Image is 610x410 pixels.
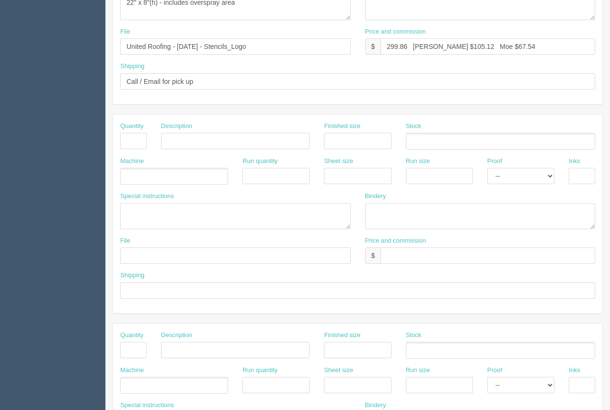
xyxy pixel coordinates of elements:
label: Machine [120,366,144,375]
label: Inks [569,366,580,375]
label: Run quantity [242,157,277,166]
label: Price and commission [365,27,426,36]
label: Inks [569,157,580,166]
label: File [120,236,130,246]
label: Run size [406,366,430,375]
label: Description [161,122,192,131]
label: Run size [406,157,430,166]
label: Quantity [120,122,143,131]
label: Finished size [324,122,360,131]
label: Shipping [120,62,145,71]
label: Stock [406,331,422,340]
label: Machine [120,157,144,166]
label: Proof [487,157,502,166]
div: $ [365,247,381,264]
label: File [120,27,130,36]
label: Run quantity [242,366,277,375]
label: Sheet size [324,366,353,375]
label: Special instructions [120,401,174,410]
label: Quantity [120,331,143,340]
label: Description [161,331,192,340]
label: Proof [487,366,502,375]
label: Price and commission [365,236,426,246]
label: Finished size [324,331,360,340]
label: Sheet size [324,157,353,166]
label: Bindery [365,401,386,410]
label: Bindery [365,192,386,201]
div: $ [365,38,381,55]
label: Special instructions [120,192,174,201]
label: Shipping [120,271,145,280]
label: Stock [406,122,422,131]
